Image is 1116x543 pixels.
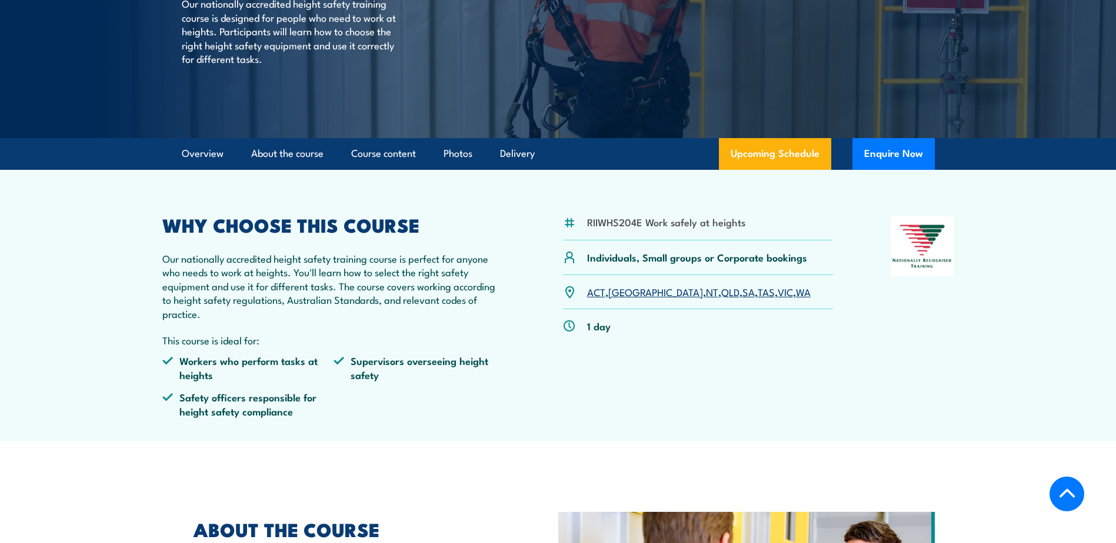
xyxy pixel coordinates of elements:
a: QLD [721,284,739,299]
li: Safety officers responsible for height safety compliance [162,390,334,418]
a: TAS [758,284,775,299]
a: Delivery [500,138,535,169]
li: Workers who perform tasks at heights [162,354,334,381]
p: 1 day [587,319,611,333]
p: Individuals, Small groups or Corporate bookings [587,250,807,264]
p: , , , , , , , [587,285,811,299]
a: SA [742,284,755,299]
a: WA [796,284,811,299]
a: Photos [444,138,472,169]
p: Our nationally accredited height safety training course is perfect for anyone who needs to work a... [162,252,506,320]
a: ACT [587,284,605,299]
a: Overview [182,138,224,169]
h2: ABOUT THE COURSE [194,521,504,537]
a: VIC [778,284,793,299]
li: Supervisors overseeing height safety [334,354,505,381]
a: [GEOGRAPHIC_DATA] [608,284,703,299]
p: This course is ideal for: [162,333,506,347]
a: About the course [251,138,324,169]
img: Nationally Recognised Training logo. [891,216,954,276]
a: Course content [351,138,416,169]
button: Enquire Now [852,138,935,170]
h2: WHY CHOOSE THIS COURSE [162,216,506,233]
li: RIIWHS204E Work safely at heights [587,215,745,229]
a: NT [706,284,718,299]
a: Upcoming Schedule [719,138,831,170]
